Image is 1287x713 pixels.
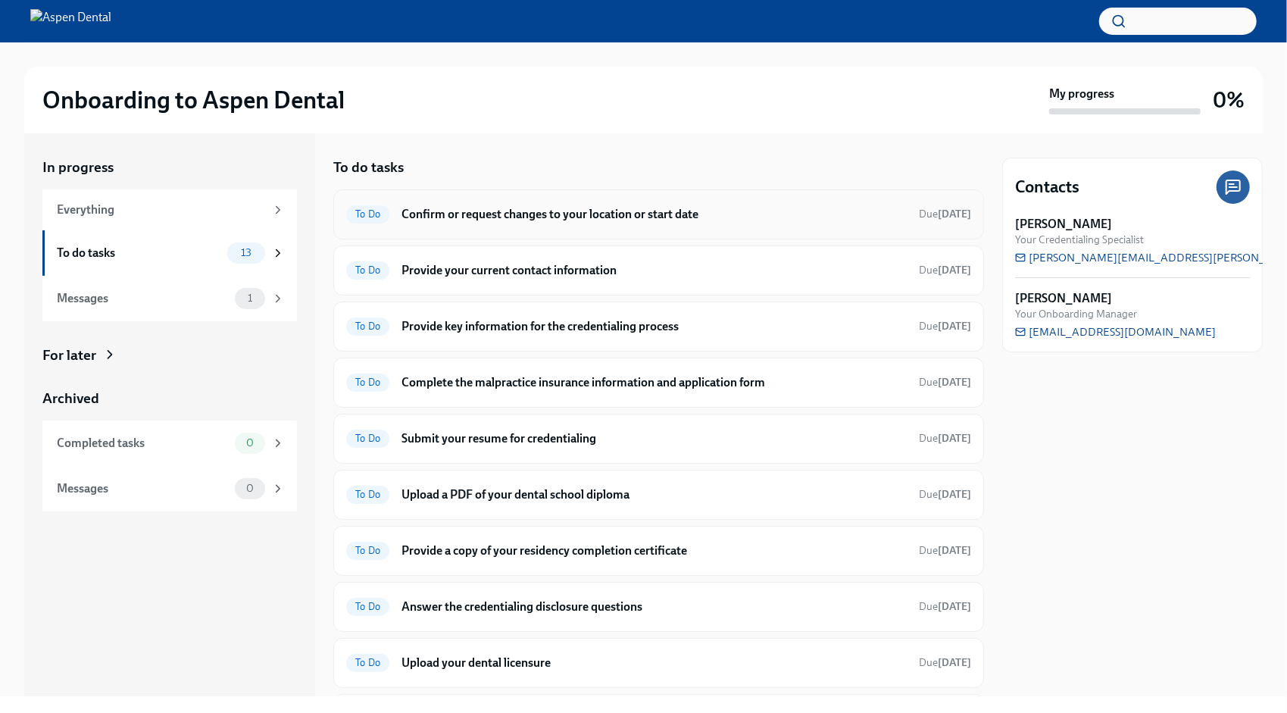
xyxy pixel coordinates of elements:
[57,202,265,218] div: Everything
[346,651,971,675] a: To DoUpload your dental licensureDue[DATE]
[919,264,971,277] span: Due
[57,245,221,261] div: To do tasks
[333,158,404,177] h5: To do tasks
[42,230,297,276] a: To do tasks13
[938,432,971,445] strong: [DATE]
[401,206,907,223] h6: Confirm or request changes to your location or start date
[401,655,907,671] h6: Upload your dental licensure
[42,389,297,408] a: Archived
[919,263,971,277] span: August 25th, 2025 10:00
[1015,216,1112,233] strong: [PERSON_NAME]
[1015,324,1216,339] a: [EMAIL_ADDRESS][DOMAIN_NAME]
[346,208,389,220] span: To Do
[938,656,971,669] strong: [DATE]
[919,600,971,613] span: Due
[346,489,389,500] span: To Do
[938,600,971,613] strong: [DATE]
[346,427,971,451] a: To DoSubmit your resume for credentialingDue[DATE]
[938,544,971,557] strong: [DATE]
[346,371,971,395] a: To DoComplete the malpractice insurance information and application formDue[DATE]
[938,208,971,220] strong: [DATE]
[938,488,971,501] strong: [DATE]
[919,544,971,557] span: Due
[401,262,907,279] h6: Provide your current contact information
[1015,290,1112,307] strong: [PERSON_NAME]
[42,85,345,115] h2: Onboarding to Aspen Dental
[919,431,971,446] span: August 29th, 2025 10:00
[919,207,971,221] span: August 25th, 2025 10:00
[401,374,907,391] h6: Complete the malpractice insurance information and application form
[57,435,229,452] div: Completed tasks
[346,202,971,227] a: To DoConfirm or request changes to your location or start dateDue[DATE]
[919,375,971,389] span: August 29th, 2025 10:00
[938,264,971,277] strong: [DATE]
[346,433,389,444] span: To Do
[919,543,971,558] span: August 29th, 2025 10:00
[42,466,297,511] a: Messages0
[346,377,389,388] span: To Do
[346,258,971,283] a: To DoProvide your current contact informationDue[DATE]
[346,545,389,556] span: To Do
[42,276,297,321] a: Messages1
[1015,233,1144,247] span: Your Credentialing Specialist
[346,321,389,332] span: To Do
[401,430,907,447] h6: Submit your resume for credentialing
[401,543,907,559] h6: Provide a copy of your residency completion certificate
[57,480,229,497] div: Messages
[919,656,971,669] span: Due
[346,264,389,276] span: To Do
[42,421,297,466] a: Completed tasks0
[346,483,971,507] a: To DoUpload a PDF of your dental school diplomaDue[DATE]
[346,314,971,339] a: To DoProvide key information for the credentialing processDue[DATE]
[919,655,971,670] span: August 29th, 2025 10:00
[346,539,971,563] a: To DoProvide a copy of your residency completion certificateDue[DATE]
[401,599,907,615] h6: Answer the credentialing disclosure questions
[401,486,907,503] h6: Upload a PDF of your dental school diploma
[919,432,971,445] span: Due
[919,376,971,389] span: Due
[42,346,96,365] div: For later
[919,320,971,333] span: Due
[57,290,229,307] div: Messages
[938,376,971,389] strong: [DATE]
[239,292,261,304] span: 1
[919,488,971,501] span: Due
[346,657,389,668] span: To Do
[919,599,971,614] span: August 29th, 2025 10:00
[42,189,297,230] a: Everything
[42,346,297,365] a: For later
[346,601,389,612] span: To Do
[1213,86,1245,114] h3: 0%
[919,319,971,333] span: August 29th, 2025 10:00
[232,247,261,258] span: 13
[1049,86,1114,102] strong: My progress
[919,487,971,502] span: August 29th, 2025 10:00
[1015,176,1079,199] h4: Contacts
[42,158,297,177] a: In progress
[237,483,263,494] span: 0
[401,318,907,335] h6: Provide key information for the credentialing process
[237,437,263,449] span: 0
[938,320,971,333] strong: [DATE]
[919,208,971,220] span: Due
[1015,307,1137,321] span: Your Onboarding Manager
[30,9,111,33] img: Aspen Dental
[346,595,971,619] a: To DoAnswer the credentialing disclosure questionsDue[DATE]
